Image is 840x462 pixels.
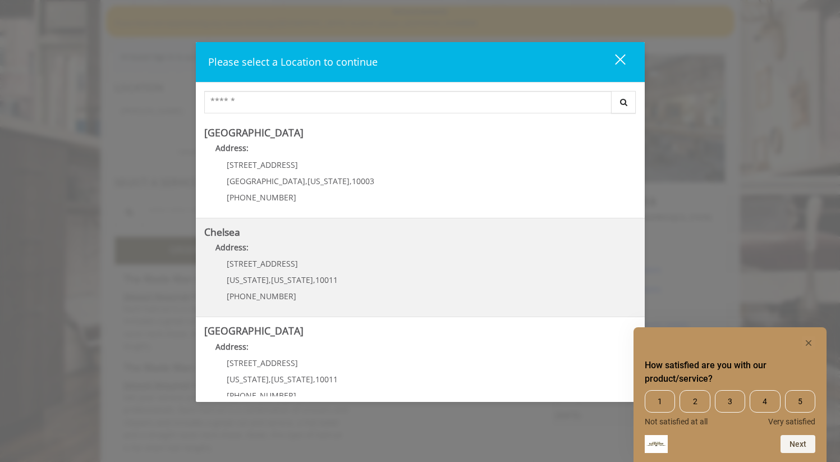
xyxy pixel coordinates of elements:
[215,341,249,352] b: Address:
[315,275,338,285] span: 10011
[227,374,269,385] span: [US_STATE]
[227,390,296,401] span: [PHONE_NUMBER]
[645,359,815,386] h2: How satisfied are you with our product/service? Select an option from 1 to 5, with 1 being Not sa...
[271,275,313,285] span: [US_STATE]
[645,417,708,426] span: Not satisfied at all
[204,225,240,239] b: Chelsea
[768,417,815,426] span: Very satisfied
[204,126,304,139] b: [GEOGRAPHIC_DATA]
[215,242,249,253] b: Address:
[227,159,298,170] span: [STREET_ADDRESS]
[313,374,315,385] span: ,
[645,390,675,413] span: 1
[750,390,780,413] span: 4
[617,98,630,106] i: Search button
[269,275,271,285] span: ,
[204,324,304,337] b: [GEOGRAPHIC_DATA]
[715,390,745,413] span: 3
[645,336,815,453] div: How satisfied are you with our product/service? Select an option from 1 to 5, with 1 being Not sa...
[227,275,269,285] span: [US_STATE]
[594,51,632,74] button: close dialog
[785,390,815,413] span: 5
[215,143,249,153] b: Address:
[269,374,271,385] span: ,
[313,275,315,285] span: ,
[680,390,710,413] span: 2
[350,176,352,186] span: ,
[227,176,305,186] span: [GEOGRAPHIC_DATA]
[204,91,636,119] div: Center Select
[645,390,815,426] div: How satisfied are you with our product/service? Select an option from 1 to 5, with 1 being Not sa...
[352,176,374,186] span: 10003
[271,374,313,385] span: [US_STATE]
[208,55,378,68] span: Please select a Location to continue
[227,258,298,269] span: [STREET_ADDRESS]
[781,435,815,453] button: Next question
[307,176,350,186] span: [US_STATE]
[204,91,612,113] input: Search Center
[602,53,625,70] div: close dialog
[315,374,338,385] span: 10011
[802,336,815,350] button: Hide survey
[227,192,296,203] span: [PHONE_NUMBER]
[227,358,298,368] span: [STREET_ADDRESS]
[305,176,307,186] span: ,
[227,291,296,301] span: [PHONE_NUMBER]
